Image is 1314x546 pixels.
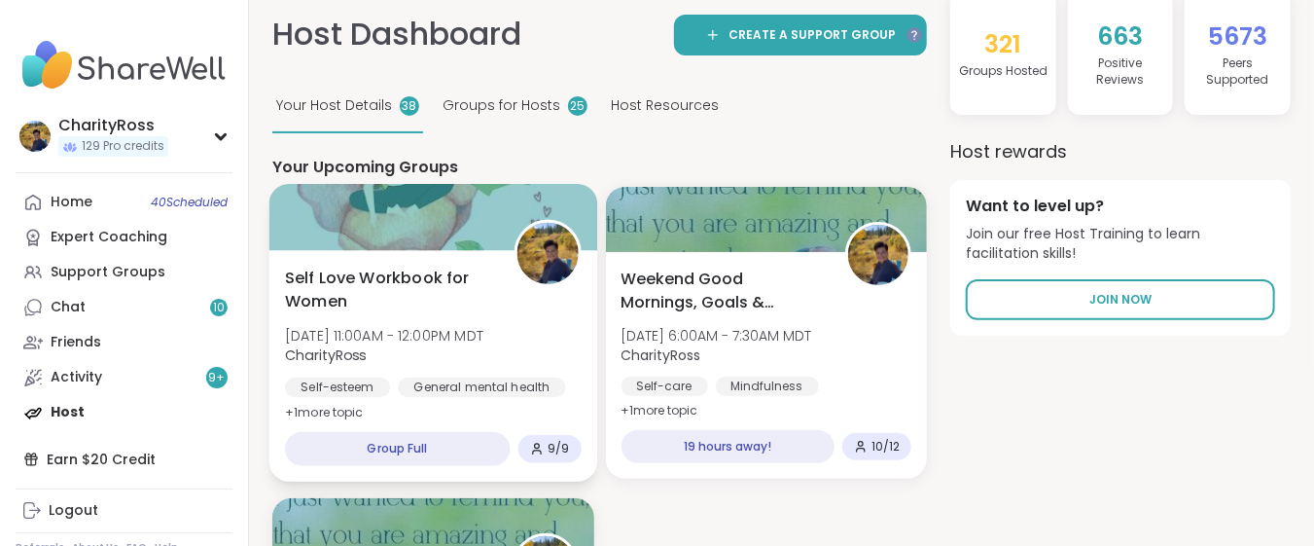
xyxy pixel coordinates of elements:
span: Join Now [1089,291,1152,309]
div: Mindfulness [716,377,819,396]
a: Home40Scheduled [16,185,232,220]
div: Activity [51,368,102,387]
div: Earn $20 Credit [16,442,232,477]
span: 10 [213,300,225,316]
span: Create a support group [728,26,896,44]
a: Logout [16,493,232,528]
div: Logout [49,501,98,521]
a: Create a support group [674,15,927,55]
div: Self-esteem [285,378,390,397]
span: [DATE] 6:00AM - 7:30AM MDT [621,326,812,346]
h4: Your Upcoming Groups [272,157,927,178]
iframe: Spotlight [906,27,922,43]
span: Groups for Hosts [443,95,560,116]
span: Join our free Host Training to learn facilitation skills! [966,225,1275,263]
span: Your Host Details [276,95,392,116]
h4: Want to level up? [966,196,1275,217]
a: Expert Coaching [16,220,232,255]
span: Host Resources [611,95,719,116]
span: 40 Scheduled [151,195,228,210]
h1: Host Dashboard [272,13,521,56]
div: Expert Coaching [51,228,167,247]
span: 10 / 12 [871,439,900,455]
b: CharityRoss [285,346,367,365]
span: 9 / 9 [548,441,569,456]
div: 19 hours away! [621,430,835,463]
h4: Positive Review s [1076,55,1166,89]
div: Self-care [621,377,708,396]
div: 25 [568,96,587,116]
h3: Host rewards [950,138,1291,164]
div: Group Full [285,432,510,466]
b: CharityRoss [621,346,701,365]
div: 38 [400,96,419,116]
h4: Peers Supported [1192,55,1283,89]
div: Friends [51,333,101,352]
div: Chat [51,298,86,317]
span: 321 [984,27,1021,61]
a: Join Now [966,279,1275,320]
div: General mental health [398,378,565,397]
a: Activity9+ [16,360,232,395]
span: 129 Pro credits [82,138,164,155]
h4: Groups Hosted [959,63,1048,80]
span: Self Love Workbook for Women [285,266,492,313]
span: [DATE] 11:00AM - 12:00PM MDT [285,325,483,345]
span: Weekend Good Mornings, Goals & Gratitude's [621,268,825,314]
span: 9 + [209,370,226,386]
div: Support Groups [51,263,165,282]
span: 663 [1098,19,1144,54]
a: Support Groups [16,255,232,290]
a: Chat10 [16,290,232,325]
img: ShareWell Nav Logo [16,31,232,99]
div: CharityRoss [58,115,168,136]
span: 5673 [1208,19,1267,54]
img: CharityRoss [516,222,578,283]
img: CharityRoss [19,121,51,152]
img: CharityRoss [848,225,908,285]
a: Friends [16,325,232,360]
div: Home [51,193,92,212]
